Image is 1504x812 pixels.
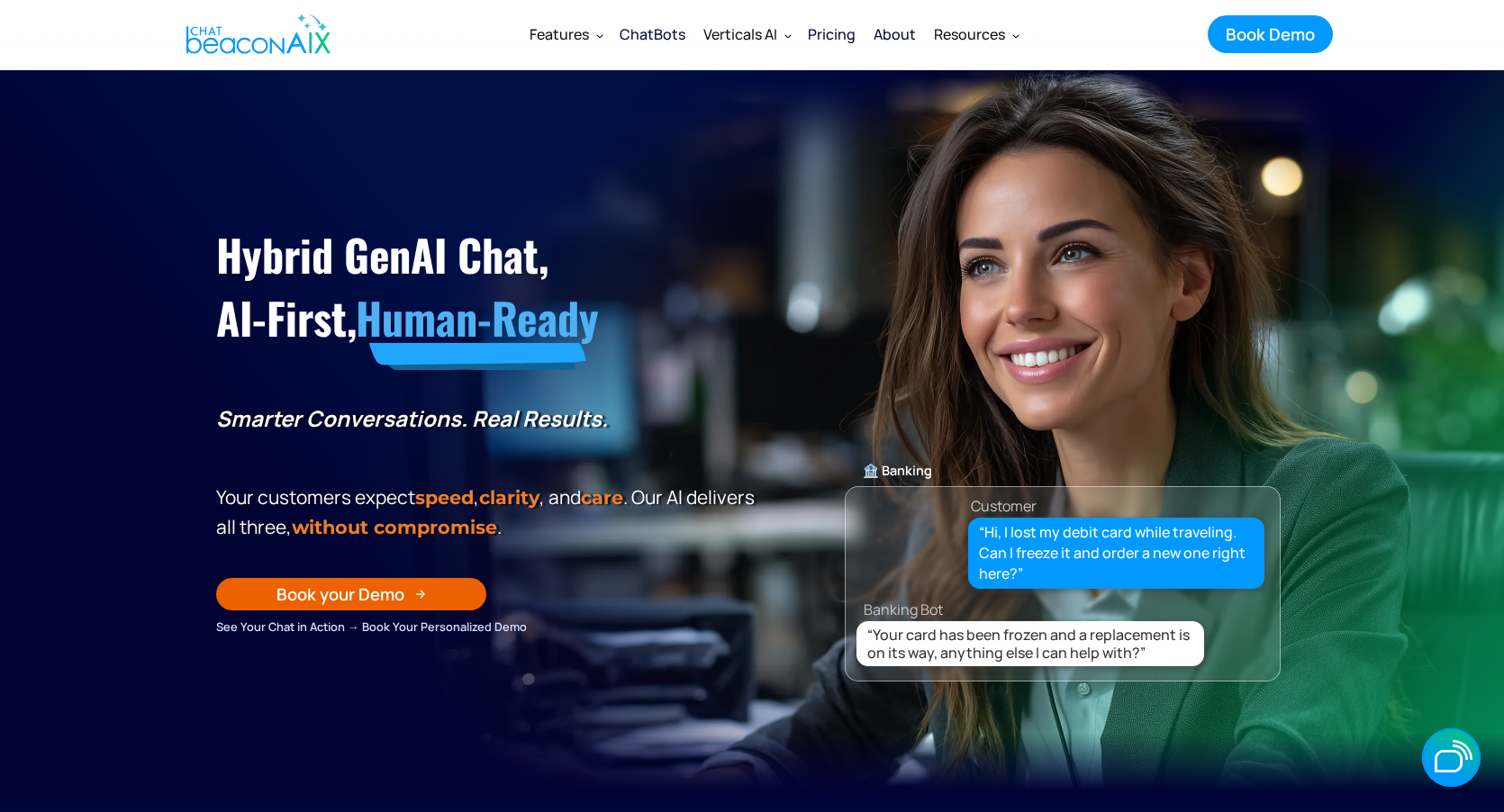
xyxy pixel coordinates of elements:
a: home [171,3,340,66]
a: Pricing [799,11,865,58]
div: Pricing [808,22,856,47]
div: Book your Demo [276,582,404,606]
span: clarity [479,486,539,509]
a: ChatBots [611,11,694,58]
span: without compromise [292,516,497,538]
div: Verticals AI [703,22,777,47]
img: Dropdown [596,32,603,39]
div: “Hi, I lost my debit card while traveling. Can I freeze it and order a new one right here?” [979,522,1255,585]
span: Human-Ready [356,285,598,349]
div: Features [530,22,589,47]
a: About [865,11,925,58]
div: See Your Chat in Action → Book Your Personalized Demo [216,617,761,636]
div: Features [521,13,611,56]
img: Dropdown [784,32,792,39]
img: Arrow [415,589,426,600]
div: 🏦 Banking [846,458,1280,483]
a: Book your Demo [216,578,486,610]
strong: Smarter Conversations. Real Results. [216,403,608,433]
div: Customer [971,493,1037,519]
strong: speed [415,486,474,509]
img: Dropdown [1012,32,1019,39]
div: Verticals AI [694,13,799,56]
div: About [874,22,916,47]
div: ChatBots [620,22,685,47]
span: care [581,486,623,509]
div: Book Demo [1226,23,1315,46]
div: Resources [934,22,1005,47]
p: Your customers expect , , and . Our Al delivers all three, . [216,483,761,542]
a: Book Demo [1208,15,1333,53]
h1: Hybrid GenAI Chat, AI-First, [216,223,761,350]
div: Resources [925,13,1027,56]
